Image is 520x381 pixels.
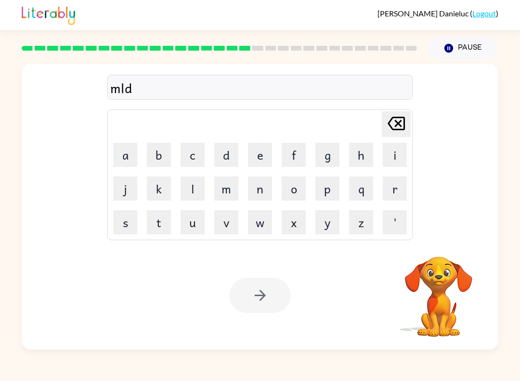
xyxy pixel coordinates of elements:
button: a [113,143,137,167]
button: t [147,210,171,234]
div: ( ) [377,9,498,18]
button: b [147,143,171,167]
button: q [349,177,373,201]
button: m [214,177,238,201]
button: w [248,210,272,234]
button: n [248,177,272,201]
button: ' [383,210,407,234]
button: p [315,177,339,201]
button: f [282,143,306,167]
img: Literably [22,4,75,25]
button: z [349,210,373,234]
button: d [214,143,238,167]
button: e [248,143,272,167]
button: j [113,177,137,201]
button: l [181,177,205,201]
button: Pause [429,37,498,59]
button: k [147,177,171,201]
button: h [349,143,373,167]
button: g [315,143,339,167]
button: r [383,177,407,201]
button: x [282,210,306,234]
button: u [181,210,205,234]
button: v [214,210,238,234]
button: y [315,210,339,234]
div: mld [110,78,410,98]
video: Your browser must support playing .mp4 files to use Literably. Please try using another browser. [390,242,487,338]
button: s [113,210,137,234]
button: c [181,143,205,167]
a: Logout [472,9,496,18]
span: [PERSON_NAME] Danieluc [377,9,470,18]
button: o [282,177,306,201]
button: i [383,143,407,167]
